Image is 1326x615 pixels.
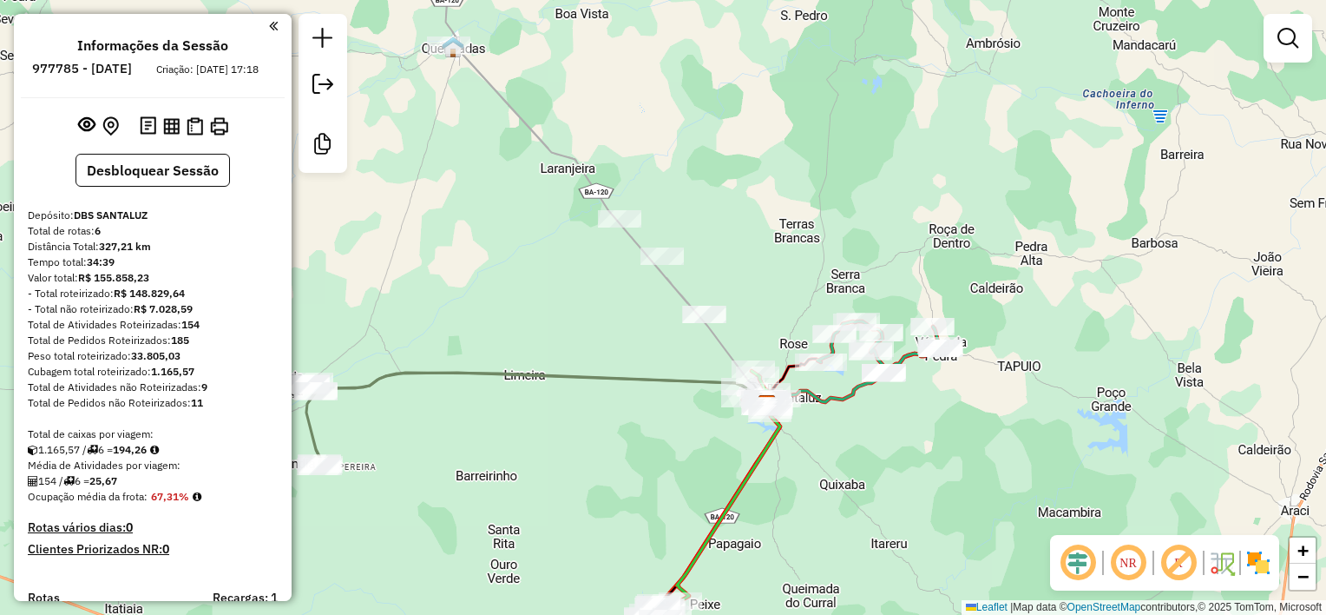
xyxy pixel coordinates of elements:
[193,492,201,502] em: Média calculada utilizando a maior ocupação (%Peso ou %Cubagem) de cada rota da sessão. Rotas cro...
[136,113,160,140] button: Logs desbloquear sessão
[1297,565,1309,587] span: −
[269,16,278,36] a: Clique aqui para minimizar o painel
[1297,539,1309,561] span: +
[151,490,189,503] strong: 67,31%
[99,113,122,140] button: Centralizar mapa no depósito ou ponto de apoio
[181,318,200,331] strong: 154
[28,427,278,442] div: Total de caixas por viagem:
[28,208,278,223] div: Depósito:
[427,36,470,54] div: Atividade não roteirizada - RAINHA DOS SALGADOS
[87,445,98,455] i: Total de rotas
[28,490,148,503] span: Ocupação média da frota:
[442,36,464,58] img: Queimadas
[28,270,278,286] div: Valor total:
[28,286,278,301] div: - Total roteirizado:
[28,333,278,348] div: Total de Pedidos Roteirizados:
[756,394,778,417] img: DBS SANTALUZ
[1290,538,1316,564] a: Zoom in
[1244,549,1272,577] img: Exibir/Ocultar setores
[113,443,147,456] strong: 194,26
[171,334,189,347] strong: 185
[634,598,678,615] div: Atividade não roteirizada - MERCADO SUPER MINE E
[151,365,194,378] strong: 1.165,57
[305,21,340,60] a: Nova sessão e pesquisa
[75,154,230,187] button: Desbloquear Sessão
[28,364,278,380] div: Cubagem total roteirizado:
[134,302,193,315] strong: R$ 7.028,59
[28,473,278,489] div: 154 / 6 =
[150,445,159,455] i: Meta Caixas/viagem: 1,00 Diferença: 193,26
[28,317,278,333] div: Total de Atividades Roteirizadas:
[28,395,278,411] div: Total de Pedidos não Roteirizados:
[1208,549,1236,577] img: Fluxo de ruas
[682,306,725,323] div: Atividade não roteirizada - KIOSK ERICA LANCHES
[75,112,99,140] button: Exibir sessão original
[962,600,1326,615] div: Map data © contributors,© 2025 TomTom, Microsoft
[28,591,60,605] a: Rotas
[1010,601,1013,613] span: |
[1270,21,1305,56] a: Exibir filtros
[598,210,641,228] div: Atividade não roteirizada - BAR DO BAITA
[87,255,115,268] strong: 34:39
[149,62,266,77] div: Criação: [DATE] 17:18
[28,223,278,239] div: Total de rotas:
[28,476,38,486] i: Total de Atividades
[32,61,132,76] h6: 977785 - [DATE]
[63,476,75,486] i: Total de rotas
[28,348,278,364] div: Peso total roteirizado:
[191,396,203,409] strong: 11
[160,114,183,137] button: Visualizar relatório de Roteirização
[1158,542,1199,584] span: Exibir rótulo
[28,442,278,458] div: 1.165,57 / 6 =
[28,239,278,255] div: Distância Total:
[1290,564,1316,590] a: Zoom out
[162,541,169,557] strong: 0
[78,271,149,284] strong: R$ 155.858,23
[95,224,101,237] strong: 6
[28,380,278,395] div: Total de Atividades não Roteirizadas:
[183,114,207,139] button: Visualizar Romaneio
[28,458,278,473] div: Média de Atividades por viagem:
[28,301,278,317] div: - Total não roteirizado:
[126,519,133,535] strong: 0
[207,114,232,139] button: Imprimir Rotas
[99,240,151,253] strong: 327,21 km
[213,591,278,605] h4: Recargas: 1
[77,37,228,54] h4: Informações da Sessão
[636,596,679,613] div: Atividade não roteirizada - O BARAO SUPERMERCADO
[637,598,680,615] div: Atividade não roteirizada - APAEB POSTO DE VENDA
[1067,601,1141,613] a: OpenStreetMap
[305,67,340,106] a: Exportar sessão
[114,287,185,300] strong: R$ 148.829,64
[1057,542,1099,584] span: Ocultar deslocamento
[305,127,340,166] a: Criar modelo
[640,248,684,265] div: Atividade não roteirizada - MERCADINHO DO TONHO
[28,542,278,557] h4: Clientes Priorizados NR:
[89,474,117,487] strong: 25,67
[1107,542,1149,584] span: Ocultar NR
[966,601,1008,613] a: Leaflet
[131,349,181,362] strong: 33.805,03
[28,255,278,270] div: Tempo total:
[637,594,680,612] div: Atividade não roteirizada - DIST GORDINHO DAS A
[74,208,148,222] strong: DBS SANTALUZ
[201,380,207,393] strong: 9
[28,445,38,455] i: Cubagem total roteirizado
[28,520,278,535] h4: Rotas vários dias:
